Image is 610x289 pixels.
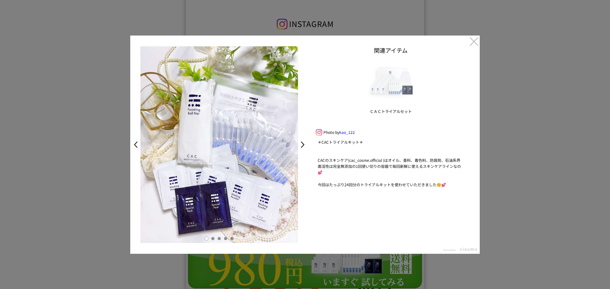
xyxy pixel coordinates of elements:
span: Photo by [323,128,339,136]
a: kao_122 [339,129,355,135]
div: 関連アイテム [311,46,470,57]
p: ＊CACトライアルキット＊ CACのスキンケア(cac_cosme.official )はオイル、香料、着色料、防腐剤、石油系界面活性は完全無添加の1回使い切りの容器で毎回新鮮に使えるスキンケア... [311,139,470,194]
a: > [300,139,309,150]
div: ＣＡＣトライアルセット [363,108,419,114]
a: × [468,36,480,47]
img: 000851.jpg [367,58,415,106]
img: e9011d07-201c-4f6e-b8f3-00e03695ea8b-large.jpg [140,46,298,243]
a: < [130,139,139,150]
